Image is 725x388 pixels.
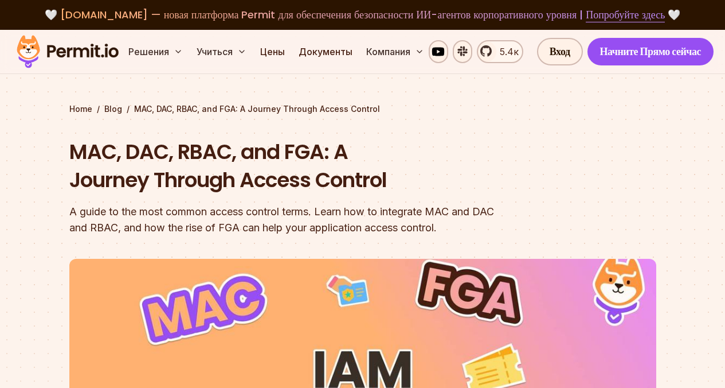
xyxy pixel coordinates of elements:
ya-tr-span: Начните Прямо сейчас [600,44,702,60]
a: Цены [256,40,289,63]
img: Разрешающий логотип [11,32,124,71]
h1: MAC, DAC, RBAC, and FGA: A Journey Through Access Control [69,138,510,195]
a: Документы [294,40,357,63]
ya-tr-span: Вход [550,44,570,60]
a: Home [69,103,92,115]
ya-tr-span: 🤍 [668,7,680,22]
div: / / [69,103,656,115]
a: Вход [537,38,583,65]
ya-tr-span: 🤍 [45,7,57,22]
button: Решения [124,40,187,63]
a: Попробуйте здесь [586,7,665,22]
ya-tr-span: Решения [128,45,169,59]
ya-tr-span: Цены [260,46,285,57]
ya-tr-span: [DOMAIN_NAME] — новая платформа Permit для обеспечения безопасности ИИ-агентов корпоративного уро... [60,7,583,22]
a: Blog [104,103,122,115]
button: Учиться [192,40,251,63]
a: 5.4к [477,40,523,63]
a: Начните Прямо сейчас [587,38,714,65]
ya-tr-span: Компания [366,45,410,59]
div: A guide to the most common access control terms. Learn how to integrate MAC and DAC and RBAC, and... [69,204,510,236]
ya-tr-span: Документы [299,46,352,57]
button: Компания [362,40,429,63]
ya-tr-span: 5.4к [500,46,519,57]
ya-tr-span: Учиться [197,45,233,59]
